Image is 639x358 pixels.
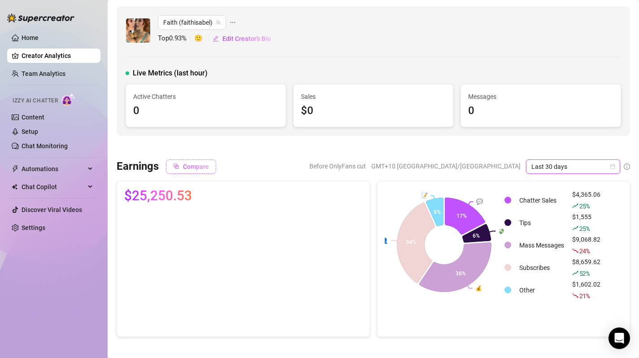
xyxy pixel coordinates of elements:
[572,248,578,254] span: fall
[12,165,19,172] span: thunderbolt
[22,70,65,77] a: Team Analytics
[498,227,505,234] text: 💸
[117,159,159,174] h3: Earnings
[213,35,219,42] span: edit
[516,279,568,301] td: Other
[133,102,278,119] div: 0
[421,192,428,199] text: 📝
[572,234,600,256] div: $9,068.82
[572,257,600,278] div: $8,659.62
[22,49,93,63] a: Creator Analytics
[309,159,366,173] span: Before OnlyFans cut
[572,225,578,231] span: rise
[22,180,85,194] span: Chat Copilot
[173,163,179,169] span: block
[22,114,44,121] a: Content
[609,327,630,349] div: Open Intercom Messenger
[216,20,221,25] span: team
[476,198,483,205] text: 💬
[531,160,615,173] span: Last 30 days
[212,31,271,46] button: Edit Creator's Bio
[610,164,615,169] span: calendar
[22,224,45,231] a: Settings
[572,203,578,209] span: rise
[579,292,590,300] span: 21 %
[124,189,192,203] span: $25,250.53
[22,162,85,176] span: Automations
[371,159,521,173] span: GMT+10 [GEOGRAPHIC_DATA]/[GEOGRAPHIC_DATA]
[475,285,482,292] text: 💰
[468,92,613,102] span: Messages
[624,164,630,170] span: info-circle
[301,92,446,102] span: Sales
[183,163,209,170] span: Compare
[126,18,150,43] img: Faith
[572,292,578,299] span: fall
[22,128,38,135] a: Setup
[230,15,236,30] span: ellipsis
[22,34,39,41] a: Home
[572,190,600,211] div: $4,365.06
[22,142,68,150] a: Chat Monitoring
[12,184,17,190] img: Chat Copilot
[572,270,578,276] span: rise
[158,33,194,44] span: Top 0.93 %
[579,269,590,278] span: 52 %
[163,16,221,29] span: Faith (faithisabel)
[579,202,590,210] span: 25 %
[22,206,82,213] a: Discover Viral Videos
[516,257,568,278] td: Subscribes
[468,102,613,119] div: 0
[133,92,278,102] span: Active Chatters
[301,102,446,119] div: $0
[194,33,212,44] span: 🙂
[166,159,216,174] button: Compare
[516,212,568,234] td: Tips
[516,234,568,256] td: Mass Messages
[133,68,208,79] span: Live Metrics (last hour)
[516,190,568,211] td: Chatter Sales
[61,93,75,106] img: AI Chatter
[579,247,590,255] span: 24 %
[572,212,600,234] div: $1,555
[7,13,74,22] img: logo-BBDzfeDw.svg
[579,224,590,233] span: 25 %
[382,237,388,243] text: 👤
[572,279,600,301] div: $1,602.02
[222,35,271,42] span: Edit Creator's Bio
[13,97,58,105] span: Izzy AI Chatter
